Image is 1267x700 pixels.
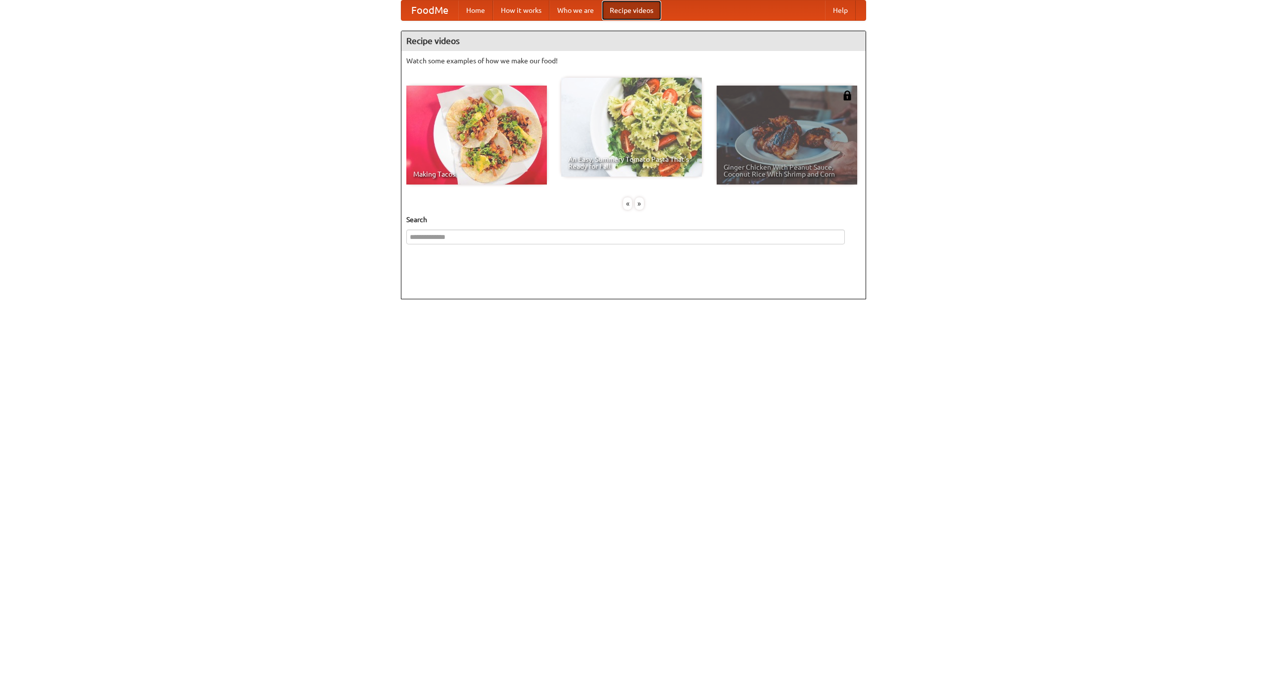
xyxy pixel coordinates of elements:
a: FoodMe [401,0,458,20]
h4: Recipe videos [401,31,866,51]
h5: Search [406,215,861,225]
a: How it works [493,0,549,20]
a: Home [458,0,493,20]
a: Recipe videos [602,0,661,20]
img: 483408.png [842,91,852,100]
a: Help [825,0,856,20]
span: Making Tacos [413,171,540,178]
span: An Easy, Summery Tomato Pasta That's Ready for Fall [568,156,695,170]
a: Who we are [549,0,602,20]
div: » [635,197,644,210]
p: Watch some examples of how we make our food! [406,56,861,66]
div: « [623,197,632,210]
a: An Easy, Summery Tomato Pasta That's Ready for Fall [561,78,702,177]
a: Making Tacos [406,86,547,185]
